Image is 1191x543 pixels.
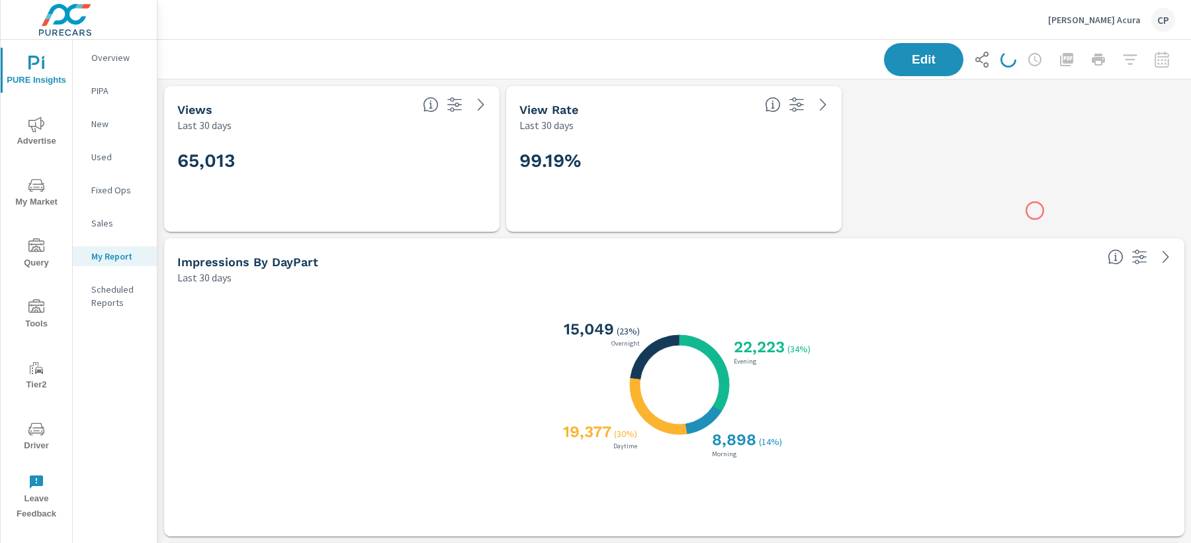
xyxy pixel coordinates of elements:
h5: Impressions by DayPart [177,255,318,269]
h3: 8,898 [709,430,756,449]
span: PURE Insights [5,56,68,88]
p: Evening [731,358,759,365]
span: Driver [5,421,68,454]
span: Query [5,238,68,271]
p: New [91,117,146,130]
a: See more details in report [1155,246,1176,268]
button: Edit [884,43,963,76]
button: Share Report [969,46,995,73]
span: My Market [5,177,68,210]
p: ( 34% ) [787,343,813,355]
p: Last 30 days [177,117,232,133]
h2: 99.19% [519,149,828,172]
p: Daytime [611,443,640,450]
p: ( 14% ) [759,436,785,448]
p: Fixed Ops [91,183,146,197]
span: Only DoubleClick Video impressions can be broken down by time of day. [1108,249,1124,265]
div: New [73,114,157,134]
div: Fixed Ops [73,180,157,200]
p: Sales [91,217,146,230]
div: Overview [73,48,157,68]
a: See more details in report [470,94,492,115]
p: [PERSON_NAME] Acura [1048,14,1141,26]
p: Overview [91,51,146,64]
span: Leave Feedback [5,474,68,522]
p: PIPA [91,84,146,97]
p: Morning [709,451,739,458]
div: My Report [73,246,157,266]
h2: 65,013 [177,149,486,172]
h5: View Rate [519,103,578,117]
div: nav menu [1,40,72,527]
h3: 22,223 [731,338,785,356]
h3: 15,049 [561,320,614,338]
h3: 19,377 [560,422,611,441]
span: Number of times your connected TV ad was viewed completely by a user. [Source: This data is provi... [423,97,439,113]
div: Used [73,147,157,167]
p: Last 30 days [519,117,574,133]
div: CP [1151,8,1175,32]
span: Tools [5,299,68,332]
a: See more details in report [813,94,834,115]
div: Sales [73,213,157,233]
span: Tier2 [5,360,68,393]
div: Scheduled Reports [73,279,157,313]
p: ( 23% ) [617,325,642,337]
p: ( 30% ) [614,428,640,440]
span: Edit [897,54,950,66]
span: Advertise [5,117,68,149]
span: Percentage of Impressions where the ad was viewed completely. “Impressions” divided by “Views”. [... [765,97,781,113]
div: PIPA [73,81,157,101]
p: Overnight [609,340,642,347]
h5: Views [177,103,212,117]
p: Scheduled Reports [91,283,146,309]
p: Last 30 days [177,270,232,285]
p: My Report [91,250,146,263]
p: Used [91,150,146,164]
